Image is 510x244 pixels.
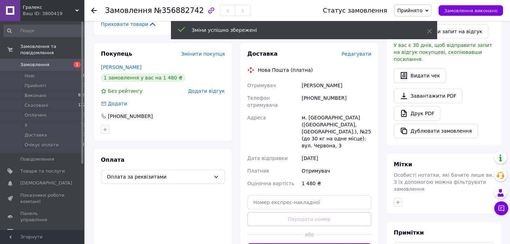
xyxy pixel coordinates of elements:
[20,156,54,162] span: Повідомлення
[107,173,211,181] span: Оплата за реквізитами
[101,64,142,70] a: [PERSON_NAME]
[188,88,225,94] span: Додати відгук
[342,51,371,57] span: Редагувати
[247,181,294,186] span: Оціночна вартість
[494,201,508,215] button: Чат з покупцем
[91,7,97,14] div: Повернутися назад
[25,132,47,138] span: Доставка
[23,11,84,17] div: Ваш ID: 3800419
[394,42,492,62] span: У вас є 30 днів, щоб відправити запит на відгук покупцеві, скопіювавши посилання.
[394,106,440,121] a: Друк PDF
[25,92,46,99] span: Виконані
[4,25,86,37] input: Пошук
[25,83,46,89] span: Прийняті
[25,102,48,109] span: Скасовані
[247,155,288,161] span: Дата відправки
[247,50,278,57] span: Доставка
[247,83,276,88] span: Отримувач
[394,172,494,192] span: Особисті нотатки, які бачите лише ви. З їх допомогою можна фільтрувати замовлення
[300,92,373,111] div: [PHONE_NUMBER]
[300,177,373,190] div: 1 480 ₴
[108,101,127,106] span: Додати
[247,115,266,120] span: Адреса
[300,152,373,165] div: [DATE]
[25,112,47,118] span: Оплачені
[300,165,373,177] div: Отримувач
[78,102,85,109] span: 122
[105,6,152,15] span: Замовлення
[247,95,278,108] span: Телефон отримувача
[23,4,75,11] span: Гралекс
[303,231,315,238] span: або
[154,6,204,15] span: №356882742
[192,27,409,34] div: Зміни успішно збережені
[247,195,371,209] input: Номер експрес-накладної
[256,67,315,74] div: Нова Пошта (платна)
[107,113,153,120] div: [PHONE_NUMBER]
[74,62,81,68] span: 1
[101,156,124,163] span: Оплата
[394,161,412,168] span: Мітки
[181,51,225,57] span: Змінити покупця
[323,7,387,14] div: Статус замовлення
[20,62,49,68] span: Замовлення
[25,122,28,128] span: X
[20,43,84,56] span: Замовлення та повідомлення
[101,74,185,82] div: 1 замовлення у вас на 1 480 ₴
[20,210,65,223] span: Панель управління
[101,21,157,28] span: Приховати товари
[108,88,143,94] span: Без рейтингу
[394,24,488,39] button: Скопіювати запит на відгук
[439,5,503,16] button: Замовлення виконано
[81,122,85,128] span: 71
[20,229,39,235] span: Відгуки
[20,192,65,205] span: Показники роботи компанії
[394,89,462,103] a: Завантажити PDF
[20,168,65,174] span: Товари та послуги
[25,142,58,148] span: Очікує оплати
[101,50,132,57] span: Покупець
[25,73,35,79] span: Нові
[20,180,72,186] span: [DEMOGRAPHIC_DATA]
[300,79,373,92] div: [PERSON_NAME]
[394,229,424,236] span: Примітки
[397,8,422,13] span: Прийнято
[394,124,478,138] button: Дублювати замовлення
[444,8,497,13] span: Замовлення виконано
[300,111,373,152] div: м. [GEOGRAPHIC_DATA] ([GEOGRAPHIC_DATA], [GEOGRAPHIC_DATA].), №25 (до 30 кг на одне місце): вул. ...
[247,168,269,174] span: Платник
[394,68,446,83] button: Видати чек
[78,92,85,99] span: 819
